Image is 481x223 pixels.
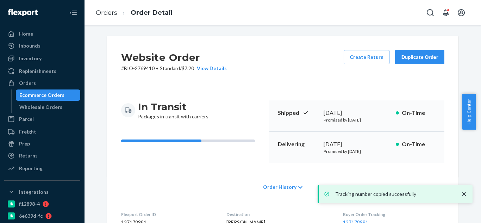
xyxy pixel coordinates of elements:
ol: breadcrumbs [90,2,178,23]
a: Inbounds [4,40,80,51]
a: Prep [4,138,80,149]
div: Orders [19,80,36,87]
a: Replenishments [4,66,80,77]
a: Orders [4,78,80,89]
h3: In Transit [138,100,208,113]
a: f12898-4 [4,198,80,210]
div: [DATE] [324,109,390,117]
a: Ecommerce Orders [16,89,81,101]
a: Home [4,28,80,39]
button: Open notifications [439,6,453,20]
div: Returns [19,152,38,159]
span: • [156,65,158,71]
div: Inventory [19,55,42,62]
p: Delivering [278,140,318,148]
div: 6e639d-fc [19,212,43,219]
p: # BIO-2769410 / $7.20 [121,65,227,72]
p: On-Time [402,140,436,148]
button: View Details [194,65,227,72]
dt: Buyer Order Tracking [343,211,444,217]
a: Returns [4,150,80,161]
h2: Website Order [121,50,227,65]
button: Integrations [4,186,80,198]
p: Promised by [DATE] [324,148,390,154]
a: Wholesale Orders [16,101,81,113]
div: Duplicate Order [401,54,438,61]
div: f12898-4 [19,200,40,207]
button: Help Center [462,94,476,130]
p: On-Time [402,109,436,117]
dt: Destination [226,211,331,217]
button: Open Search Box [423,6,437,20]
div: Replenishments [19,68,56,75]
div: Packages in transit with carriers [138,100,208,120]
div: Integrations [19,188,49,196]
div: Prep [19,140,30,147]
span: Order History [263,184,296,191]
div: Freight [19,128,36,135]
img: Flexport logo [8,9,38,16]
div: [DATE] [324,140,390,148]
dt: Flexport Order ID [121,211,215,217]
div: Wholesale Orders [19,104,62,111]
button: Create Return [344,50,389,64]
button: Open account menu [454,6,468,20]
p: Promised by [DATE] [324,117,390,123]
a: Parcel [4,113,80,125]
div: Home [19,30,33,37]
a: Reporting [4,163,80,174]
button: Duplicate Order [395,50,444,64]
svg: close toast [461,191,468,198]
div: Inbounds [19,42,40,49]
a: 6e639d-fc [4,210,80,222]
a: Order Detail [131,9,173,17]
a: Freight [4,126,80,137]
span: Standard [160,65,180,71]
div: Parcel [19,116,34,123]
button: Close Navigation [66,6,80,20]
a: Inventory [4,53,80,64]
iframe: Opens a widget where you can chat to one of our agents [436,202,474,219]
p: Tracking number copied successfully [335,191,454,198]
div: Ecommerce Orders [19,92,64,99]
div: Reporting [19,165,43,172]
a: Orders [96,9,117,17]
p: Shipped [278,109,318,117]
